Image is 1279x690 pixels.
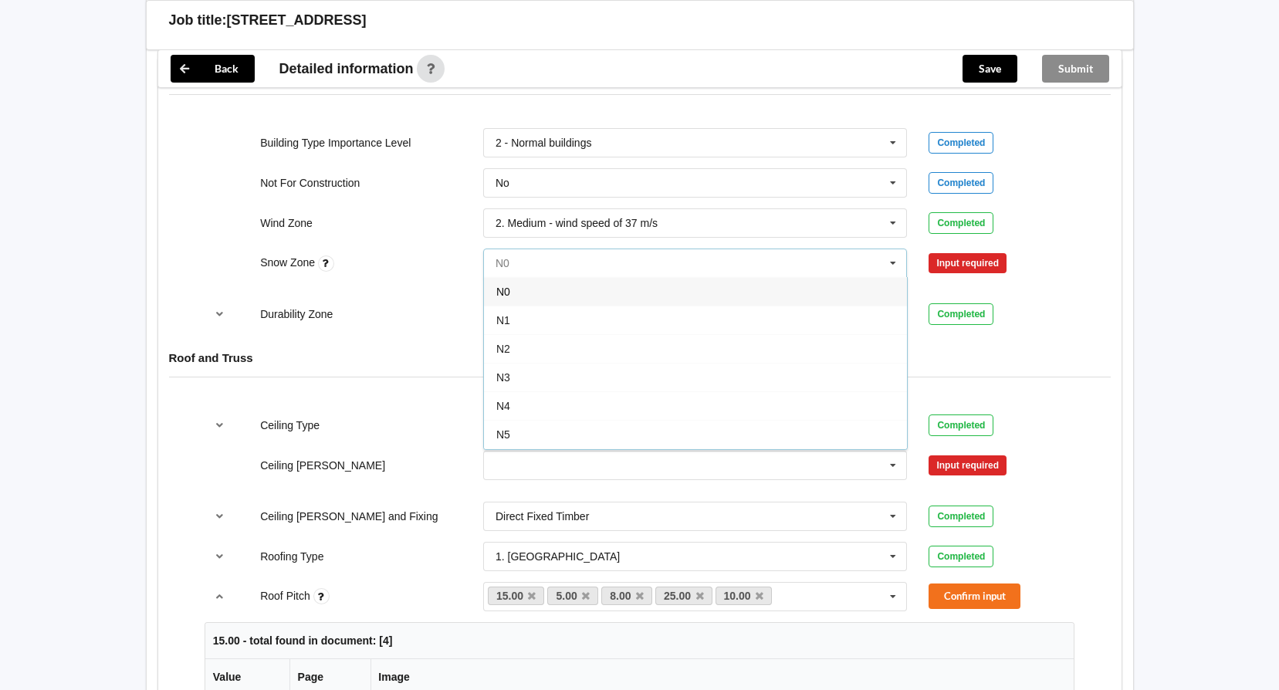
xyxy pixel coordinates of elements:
div: Completed [929,212,993,234]
label: Not For Construction [260,177,360,189]
button: reference-toggle [205,300,235,328]
label: Snow Zone [260,256,318,269]
span: N4 [496,400,510,412]
a: 5.00 [547,587,598,605]
label: Wind Zone [260,217,313,229]
span: N1 [496,314,510,326]
span: N2 [496,343,510,355]
a: 15.00 [488,587,545,605]
div: Completed [929,546,993,567]
button: reference-toggle [205,502,235,530]
div: Input required [929,253,1007,273]
div: Completed [929,172,993,194]
button: Confirm input [929,583,1020,609]
span: N5 [496,428,510,441]
label: Roofing Type [260,550,323,563]
button: Back [171,55,255,83]
span: Detailed information [279,62,414,76]
div: 2. Medium - wind speed of 37 m/s [496,218,658,228]
h3: Job title: [169,12,227,29]
th: 15.00 - total found in document: [4] [205,623,1074,659]
h3: [STREET_ADDRESS] [227,12,367,29]
label: Durability Zone [260,308,333,320]
label: Ceiling [PERSON_NAME] and Fixing [260,510,438,523]
div: No [496,178,509,188]
span: N3 [496,371,510,384]
button: reference-toggle [205,411,235,439]
a: 25.00 [655,587,712,605]
div: Completed [929,414,993,436]
label: Roof Pitch [260,590,313,602]
label: Ceiling [PERSON_NAME] [260,459,385,472]
button: Save [963,55,1017,83]
div: 1. [GEOGRAPHIC_DATA] [496,551,620,562]
span: N0 [496,286,510,298]
label: Building Type Importance Level [260,137,411,149]
div: Completed [929,132,993,154]
button: reference-toggle [205,583,235,611]
div: Completed [929,303,993,325]
div: Input required [929,455,1007,475]
h4: Roof and Truss [169,350,1111,365]
div: 2 - Normal buildings [496,137,592,148]
a: 8.00 [601,587,652,605]
label: Ceiling Type [260,419,320,431]
div: Direct Fixed Timber [496,511,589,522]
a: 10.00 [716,587,773,605]
button: reference-toggle [205,543,235,570]
div: Completed [929,506,993,527]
